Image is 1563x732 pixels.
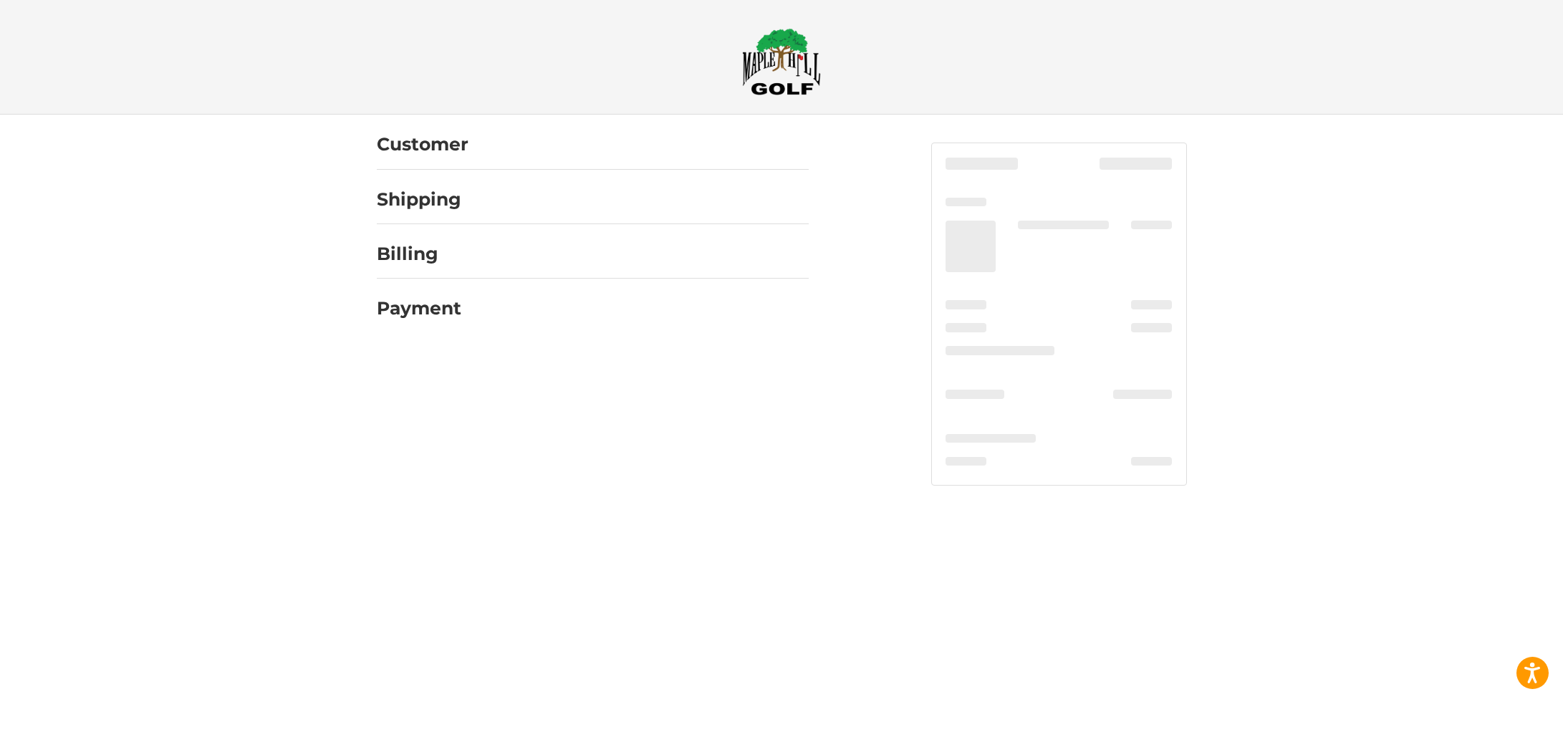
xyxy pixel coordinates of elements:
iframe: Gorgias live chat messenger [14,670,170,718]
h2: Shipping [377,188,461,211]
h2: Billing [377,243,461,265]
h2: Payment [377,297,461,319]
img: Maple Hill Golf [742,28,821,95]
h2: Customer [377,133,468,155]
